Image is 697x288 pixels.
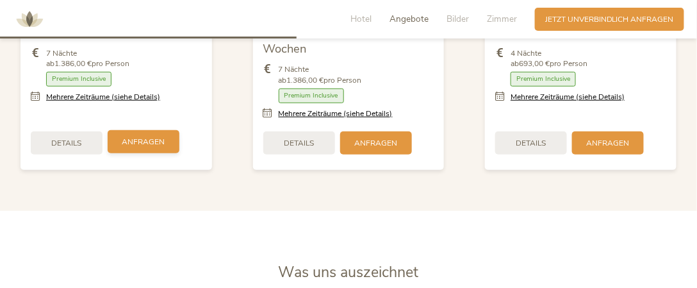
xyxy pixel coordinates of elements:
span: Urlaubstage geschenkt 4 = 3 [495,24,647,40]
a: AMONTI & LUNARIS Wellnessresort [10,15,49,22]
span: 4 Nächte ab pro Person [511,48,587,70]
span: Anfragen [122,137,165,148]
span: Zimmer [487,13,517,25]
span: Premium Inclusive [46,72,111,87]
span: Anfragen [587,138,630,149]
span: Angebote [389,13,429,25]
span: [PERSON_NAME]-Family-Wochen [263,24,403,56]
span: 7 Nächte ab pro Person [279,64,362,86]
a: Mehrere Zeiträume (siehe Details) [46,92,160,103]
a: Mehrere Zeiträume (siehe Details) [279,108,393,119]
span: Hotel [350,13,372,25]
span: Premium Inclusive [511,72,576,87]
b: 1.386,00 € [54,58,92,69]
b: 693,00 € [519,58,550,69]
span: Details [52,138,82,149]
a: Mehrere Zeiträume (siehe Details) [511,92,625,103]
span: 7 Nächte ab pro Person [46,48,129,70]
b: 1.386,00 € [287,75,324,85]
span: Details [284,138,314,149]
span: Anfragen [354,138,397,149]
span: Flitterwochen Paket [31,24,135,40]
span: Jetzt unverbindlich anfragen [545,14,674,25]
span: Bilder [447,13,469,25]
span: Was uns auszeichnet [279,262,419,282]
span: Details [516,138,546,149]
span: Premium Inclusive [279,89,344,103]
